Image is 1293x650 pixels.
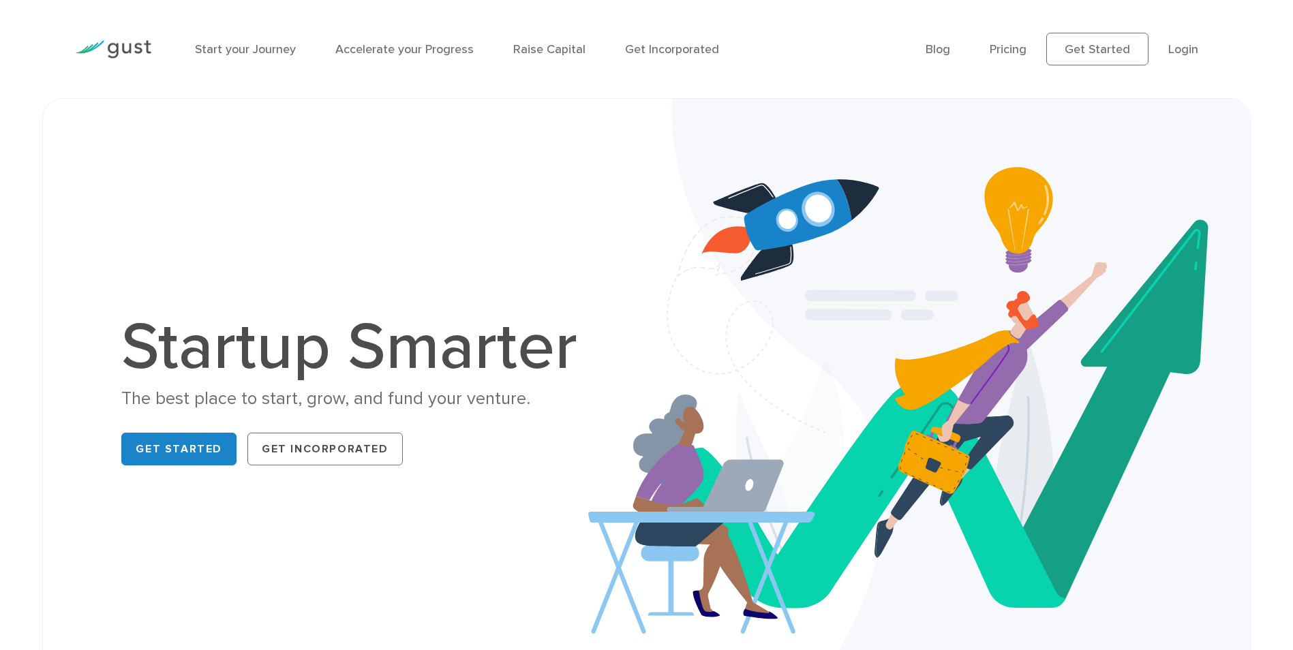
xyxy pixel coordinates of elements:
a: Pricing [990,42,1026,57]
a: Start your Journey [195,42,296,57]
a: Get Started [121,433,237,465]
a: Login [1168,42,1198,57]
a: Accelerate your Progress [335,42,474,57]
a: Blog [926,42,950,57]
h1: Startup Smarter [121,315,592,380]
a: Get Incorporated [247,433,403,465]
a: Get Incorporated [625,42,719,57]
div: The best place to start, grow, and fund your venture. [121,387,592,411]
a: Get Started [1046,33,1149,65]
img: Gust Logo [75,40,151,59]
a: Raise Capital [513,42,585,57]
